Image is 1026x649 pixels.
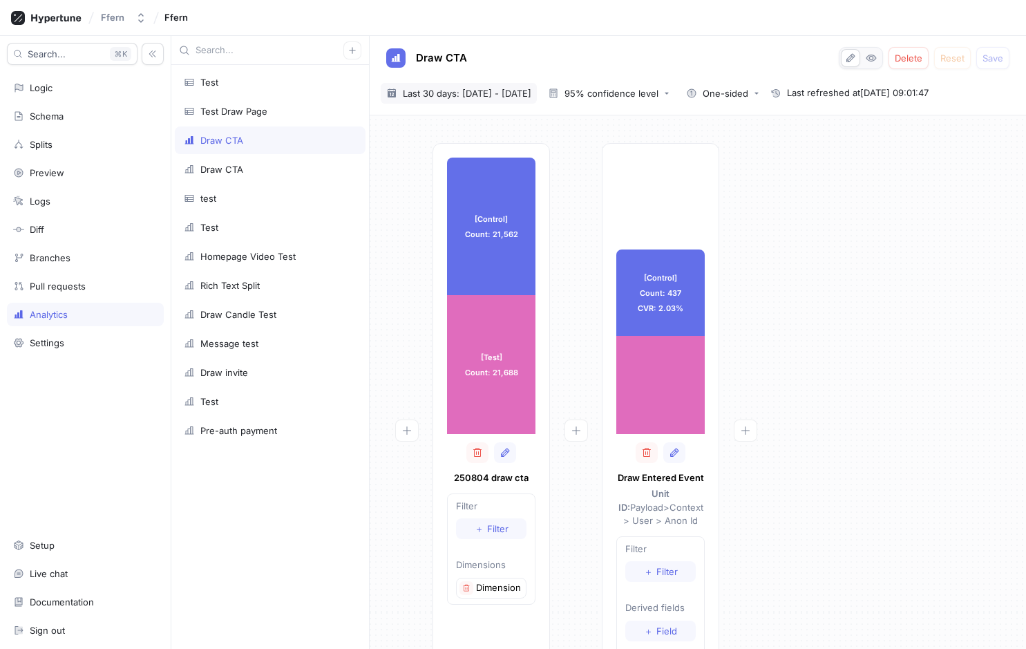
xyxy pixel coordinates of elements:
[456,558,526,572] p: Dimensions
[456,518,526,539] button: ＋Filter
[30,111,64,122] div: Schema
[656,627,677,635] span: Field
[30,540,55,551] div: Setup
[625,601,696,615] p: Derived fields
[703,89,748,98] div: One-sided
[564,89,658,98] div: 95% confidence level
[200,222,218,233] div: Test
[196,44,343,57] input: Search...
[200,251,296,262] div: Homepage Video Test
[200,396,218,407] div: Test
[644,627,653,635] span: ＋
[787,86,929,100] span: Last refreshed at [DATE] 09:01:47
[30,568,68,579] div: Live chat
[30,196,50,207] div: Logs
[447,471,535,485] p: 250804 draw cta
[164,12,188,22] span: Ffern
[30,625,65,636] div: Sign out
[447,158,535,295] div: [Control] Count: 21,562
[30,337,64,348] div: Settings
[95,6,152,29] button: Ffern
[476,581,523,595] p: Dimension 1
[30,139,53,150] div: Splits
[200,135,243,146] div: Draw CTA
[30,596,94,608] div: Documentation
[30,82,53,93] div: Logic
[30,252,70,263] div: Branches
[656,567,678,576] span: Filter
[889,47,929,69] button: Delete
[200,106,267,117] div: Test Draw Page
[616,250,705,335] div: [Control] Count: 437 CVR: 2.03%
[982,54,1003,62] span: Save
[447,295,535,434] div: [Test] Count: 21,688
[30,309,68,320] div: Analytics
[542,83,675,104] button: 95% confidence level
[456,500,526,514] p: Filter
[625,543,696,556] p: Filter
[200,425,277,436] div: Pre-auth payment
[30,167,64,178] div: Preview
[487,525,509,533] span: Filter
[7,590,164,614] a: Documentation
[403,86,531,100] span: Last 30 days: [DATE] - [DATE]
[28,50,66,58] span: Search...
[625,561,696,582] button: ＋Filter
[625,621,696,641] button: ＋Field
[200,367,248,378] div: Draw invite
[200,309,276,320] div: Draw Candle Test
[200,338,258,349] div: Message test
[200,164,243,175] div: Draw CTA
[895,54,922,62] span: Delete
[475,525,484,533] span: ＋
[200,77,218,88] div: Test
[30,224,44,235] div: Diff
[416,53,467,64] span: Draw CTA
[644,567,653,576] span: ＋
[30,281,86,292] div: Pull requests
[616,471,705,485] p: Draw Entered Event
[616,487,705,528] p: Payload > Context > User > Anon Id
[618,488,670,513] strong: Unit ID:
[101,12,124,23] div: Ffern
[200,193,216,204] div: test
[940,54,965,62] span: Reset
[681,83,765,104] button: One-sided
[7,43,137,65] button: Search...K
[200,280,260,291] div: Rich Text Split
[934,47,971,69] button: Reset
[110,47,131,61] div: K
[976,47,1009,69] button: Save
